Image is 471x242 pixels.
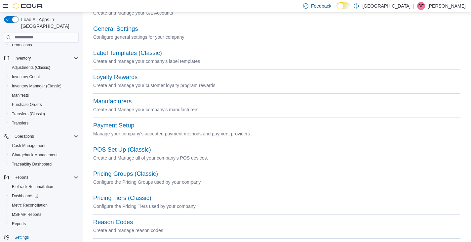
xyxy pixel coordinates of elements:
[7,109,81,119] button: Transfers (Classic)
[93,122,134,129] button: Payment Setup
[9,192,79,200] span: Dashboards
[9,220,28,228] a: Reports
[12,132,79,140] span: Operations
[9,41,79,49] span: Promotions
[9,211,44,218] a: MSPMP Reports
[1,54,81,63] button: Inventory
[93,25,138,32] button: General Settings
[428,2,466,10] p: [PERSON_NAME]
[12,65,50,70] span: Adjustments (Classic)
[12,102,42,107] span: Purchase Orders
[9,110,48,118] a: Transfers (Classic)
[7,219,81,228] button: Reports
[9,64,53,72] a: Adjustments (Classic)
[12,173,31,181] button: Reports
[93,195,151,202] button: Pricing Tiers (Classic)
[7,81,81,91] button: Inventory Manager (Classic)
[413,2,414,10] p: |
[93,57,460,65] p: Create and manage your company's label templates
[93,226,460,234] p: Create and manage reason codes
[7,40,81,50] button: Promotions
[7,141,81,150] button: Cash Management
[9,160,54,168] a: Traceabilty Dashboard
[93,98,132,105] button: Manufacturers
[19,16,79,29] span: Load All Apps in [GEOGRAPHIC_DATA]
[93,130,460,138] p: Manage your company's accepted payment methods and payment providers
[7,63,81,72] button: Adjustments (Classic)
[12,193,38,199] span: Dashboards
[93,50,162,57] button: Label Templates (Classic)
[93,106,460,114] p: Create and Manage your company's manufacturers
[9,160,79,168] span: Traceabilty Dashboard
[15,56,31,61] span: Inventory
[9,41,35,49] a: Promotions
[15,235,29,240] span: Settings
[12,233,31,241] a: Settings
[9,110,79,118] span: Transfers (Classic)
[336,2,350,9] input: Dark Mode
[12,152,58,158] span: Chargeback Management
[12,212,41,217] span: MSPMP Reports
[9,201,79,209] span: Metrc Reconciliation
[12,74,40,79] span: Inventory Count
[9,201,50,209] a: Metrc Reconciliation
[7,100,81,109] button: Purchase Orders
[1,232,81,242] button: Settings
[7,119,81,128] button: Transfers
[9,119,31,127] a: Transfers
[9,119,79,127] span: Transfers
[7,72,81,81] button: Inventory Count
[417,2,425,10] div: David Fowler
[9,91,31,99] a: Manifests
[9,101,79,109] span: Purchase Orders
[12,184,53,189] span: BioTrack Reconciliation
[1,173,81,182] button: Reports
[9,142,79,150] span: Cash Management
[311,3,331,9] span: Feedback
[7,91,81,100] button: Manifests
[9,73,79,81] span: Inventory Count
[93,219,133,226] button: Reason Codes
[9,183,79,191] span: BioTrack Reconciliation
[93,178,460,186] p: Configure the Pricing Groups used by your company
[12,143,45,148] span: Cash Management
[7,182,81,191] button: BioTrack Reconciliation
[12,83,61,89] span: Inventory Manager (Classic)
[12,42,32,48] span: Promotions
[13,3,43,9] img: Cova
[12,162,52,167] span: Traceabilty Dashboard
[12,54,33,62] button: Inventory
[9,82,64,90] a: Inventory Manager (Classic)
[93,81,460,89] p: Create and manage your customer loyalty program rewards
[93,33,460,41] p: Configure general settings for your company
[12,233,79,241] span: Settings
[9,73,43,81] a: Inventory Count
[7,160,81,169] button: Traceabilty Dashboard
[93,74,137,81] button: Loyalty Rewards
[9,91,79,99] span: Manifests
[9,142,48,150] a: Cash Management
[93,9,460,17] p: Create and Manage your G/L Accounts
[418,2,424,10] span: DF
[362,2,411,10] p: [GEOGRAPHIC_DATA]
[9,192,41,200] a: Dashboards
[9,64,79,72] span: Adjustments (Classic)
[9,183,56,191] a: BioTrack Reconciliation
[9,211,79,218] span: MSPMP Reports
[7,191,81,201] a: Dashboards
[9,151,60,159] a: Chargeback Management
[12,221,26,226] span: Reports
[12,132,37,140] button: Operations
[93,146,151,153] button: POS Set Up (Classic)
[7,201,81,210] button: Metrc Reconciliation
[93,202,460,210] p: Configure the Pricing Tiers used by your company
[12,173,79,181] span: Reports
[15,175,28,180] span: Reports
[7,210,81,219] button: MSPMP Reports
[12,93,29,98] span: Manifests
[12,121,28,126] span: Transfers
[93,170,158,177] button: Pricing Groups (Classic)
[12,111,45,117] span: Transfers (Classic)
[9,151,79,159] span: Chargeback Management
